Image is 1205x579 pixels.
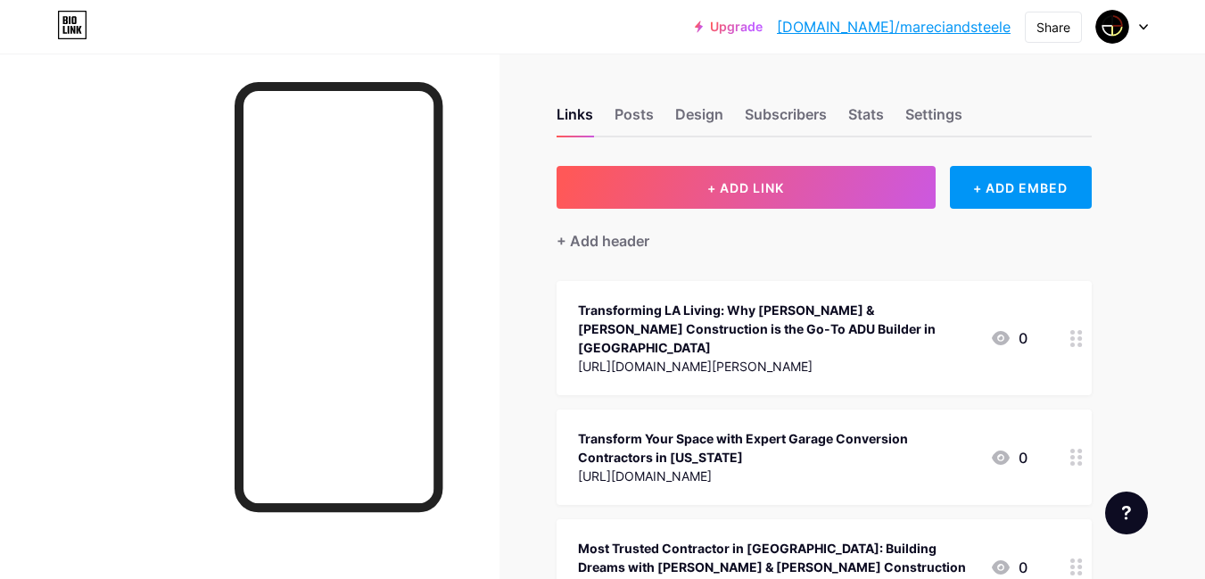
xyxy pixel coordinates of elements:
[707,180,784,195] span: + ADD LINK
[745,103,827,136] div: Subscribers
[848,103,884,136] div: Stats
[990,447,1028,468] div: 0
[950,166,1092,209] div: + ADD EMBED
[990,327,1028,349] div: 0
[675,103,723,136] div: Design
[695,20,763,34] a: Upgrade
[1036,18,1070,37] div: Share
[615,103,654,136] div: Posts
[557,103,593,136] div: Links
[905,103,962,136] div: Settings
[578,467,976,485] div: [URL][DOMAIN_NAME]
[578,539,976,576] div: Most Trusted Contractor in [GEOGRAPHIC_DATA]: Building Dreams with [PERSON_NAME] & [PERSON_NAME] ...
[578,301,976,357] div: Transforming LA Living: Why [PERSON_NAME] & [PERSON_NAME] Construction is the Go-To ADU Builder i...
[578,429,976,467] div: Transform Your Space with Expert Garage Conversion Contractors in [US_STATE]
[557,166,936,209] button: + ADD LINK
[578,357,976,376] div: [URL][DOMAIN_NAME][PERSON_NAME]
[990,557,1028,578] div: 0
[557,230,649,252] div: + Add header
[777,16,1011,37] a: [DOMAIN_NAME]/mareciandsteele
[1095,10,1129,44] img: mareciandsteele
